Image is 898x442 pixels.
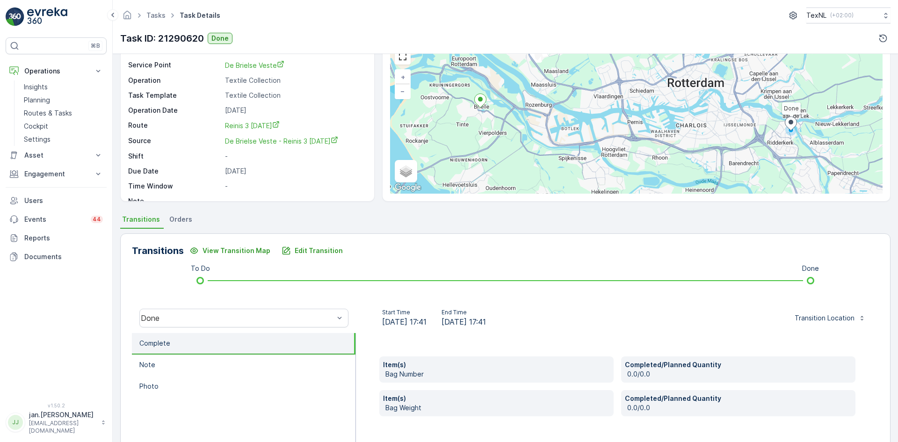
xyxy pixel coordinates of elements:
a: Homepage [122,14,132,22]
p: Item(s) [383,360,610,370]
p: View Transition Map [203,246,270,255]
a: Reports [6,229,107,247]
button: Engagement [6,165,107,183]
button: TexNL(+02:00) [806,7,891,23]
button: JJjan.[PERSON_NAME][EMAIL_ADDRESS][DOMAIN_NAME] [6,410,107,435]
p: Time Window [128,181,221,191]
p: [DATE] [225,167,364,176]
p: To Do [191,264,210,273]
a: Tasks [146,11,166,19]
a: Users [6,191,107,210]
p: 44 [93,216,101,223]
span: [DATE] 17:41 [382,316,427,327]
span: Task Details [178,11,222,20]
p: Task Template [128,91,221,100]
p: Photo [139,382,159,391]
p: 0.0/0.0 [627,403,852,413]
p: Operation Date [128,106,221,115]
p: Insights [24,82,48,92]
a: Routes & Tasks [20,107,107,120]
p: Shift [128,152,221,161]
img: Google [392,181,423,194]
a: Insights [20,80,107,94]
p: Service Point [128,60,221,70]
p: Bag Number [385,370,610,379]
p: Completed/Planned Quantity [625,360,852,370]
button: View Transition Map [184,243,276,258]
p: Edit Transition [295,246,343,255]
p: - [225,196,364,206]
p: Note [139,360,155,370]
p: - [225,152,364,161]
p: Events [24,215,85,224]
a: Open this area in Google Maps (opens a new window) [392,181,423,194]
p: Bag Weight [385,403,610,413]
p: Task ID: 21290620 [120,31,204,45]
p: Documents [24,252,103,261]
a: Layers [396,161,416,181]
p: ⌘B [91,42,100,50]
p: Start Time [382,309,427,316]
p: Transitions [132,244,184,258]
p: Asset [24,151,88,160]
p: Settings [24,135,51,144]
p: - [225,181,364,191]
a: Reinis 3 wednesday [225,121,364,130]
span: Orders [169,215,192,224]
img: logo_light-DOdMpM7g.png [27,7,67,26]
p: Routes & Tasks [24,109,72,118]
a: Zoom Out [396,84,410,98]
span: − [400,87,405,95]
p: Textile Collection [225,91,364,100]
a: Documents [6,247,107,266]
span: [DATE] 17:41 [442,316,486,327]
p: End Time [442,309,486,316]
a: De Brielse Veste - Reinis 3 wednesday [225,136,364,146]
a: Zoom In [396,70,410,84]
p: Reports [24,233,103,243]
span: Transitions [122,215,160,224]
p: Completed/Planned Quantity [625,394,852,403]
a: Cockpit [20,120,107,133]
p: Done [211,34,229,43]
button: Done [208,33,232,44]
p: ( +02:00 ) [830,12,854,19]
span: Reinis 3 [DATE] [225,122,280,130]
p: Operation [128,76,221,85]
p: Done [802,264,819,273]
p: Route [128,121,221,130]
button: Transition Location [789,311,871,326]
a: Planning [20,94,107,107]
p: Textile Collection [225,76,364,85]
p: Note [128,196,221,206]
p: Complete [139,339,170,348]
p: Operations [24,66,88,76]
p: jan.[PERSON_NAME] [29,410,96,420]
p: Engagement [24,169,88,179]
span: De Brielse Veste [225,61,284,69]
p: [EMAIL_ADDRESS][DOMAIN_NAME] [29,420,96,435]
p: Transition Location [795,313,855,323]
div: JJ [8,415,23,430]
p: Item(s) [383,394,610,403]
p: Planning [24,95,50,105]
a: Events44 [6,210,107,229]
p: Source [128,136,221,146]
img: logo [6,7,24,26]
p: TexNL [806,11,826,20]
a: View Fullscreen [396,50,410,64]
p: 0.0/0.0 [627,370,852,379]
button: Asset [6,146,107,165]
a: De Brielse Veste [225,60,364,70]
button: Edit Transition [276,243,348,258]
span: + [401,73,405,81]
span: v 1.50.2 [6,403,107,408]
span: De Brielse Veste - Reinis 3 [DATE] [225,137,338,145]
a: Settings [20,133,107,146]
div: Done [141,314,334,322]
button: Operations [6,62,107,80]
p: [DATE] [225,106,364,115]
p: Cockpit [24,122,48,131]
p: Users [24,196,103,205]
p: Due Date [128,167,221,176]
